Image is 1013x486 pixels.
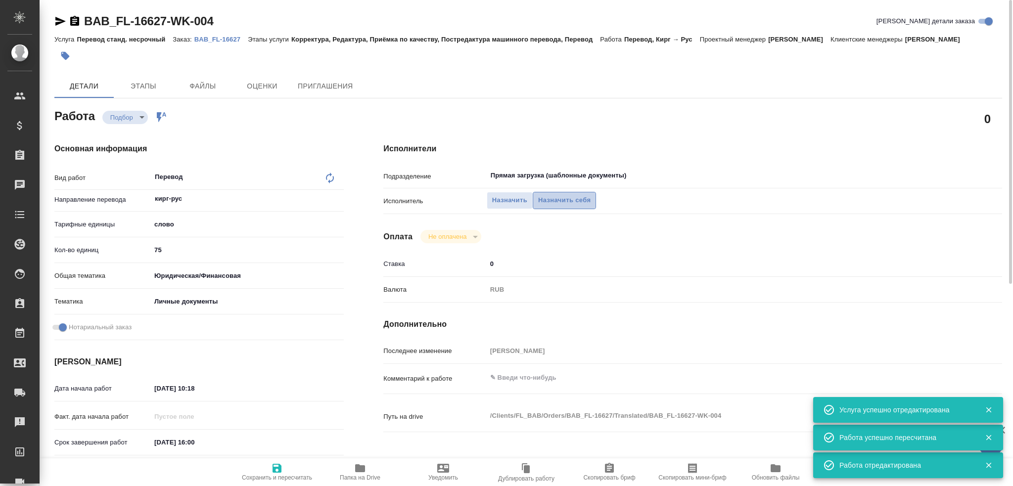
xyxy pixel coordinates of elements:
button: Закрыть [978,461,999,470]
a: BAB_FL-16627-WK-004 [84,14,214,28]
span: Детали [60,80,108,92]
h2: 0 [984,110,991,127]
input: ✎ Введи что-нибудь [151,243,344,257]
div: Подбор [420,230,481,243]
span: Этапы [120,80,167,92]
button: Скопировать мини-бриф [651,458,734,486]
button: Добавить тэг [54,45,76,67]
span: Скопировать бриф [583,474,635,481]
p: Комментарий к работе [383,374,486,384]
p: Этапы услуги [248,36,291,43]
textarea: /Clients/FL_BAB/Orders/BAB_FL-16627/Translated/BAB_FL-16627-WK-004 [487,407,951,424]
button: Дублировать работу [485,458,568,486]
h4: Исполнители [383,143,1002,155]
span: Файлы [179,80,227,92]
button: Закрыть [978,405,999,414]
span: Скопировать мини-бриф [658,474,726,481]
p: Ставка [383,259,486,269]
div: RUB [487,281,951,298]
p: Общая тематика [54,271,151,281]
p: Дата начала работ [54,384,151,394]
p: Подразделение [383,172,486,181]
button: Закрыть [978,433,999,442]
span: Нотариальный заказ [69,322,132,332]
button: Назначить себя [533,192,596,209]
p: Направление перевода [54,195,151,205]
h4: Дополнительно [383,318,1002,330]
p: Валюта [383,285,486,295]
p: Факт. дата начала работ [54,412,151,422]
h4: Основная информация [54,143,344,155]
div: Работа успешно пересчитана [839,433,970,442]
input: Пустое поле [151,409,237,424]
input: ✎ Введи что-нибудь [487,257,951,271]
p: Корректура, Редактура, Приёмка по качеству, Постредактура машинного перевода, Перевод [291,36,600,43]
p: Клиентские менеджеры [830,36,905,43]
span: Назначить [492,195,527,206]
button: Open [945,175,947,177]
span: Папка на Drive [340,474,380,481]
div: Юридическая/Финансовая [151,267,344,284]
button: Скопировать ссылку для ЯМессенджера [54,15,66,27]
button: Скопировать ссылку [69,15,81,27]
h2: Работа [54,106,95,124]
p: Перевод, Кирг → Рус [624,36,700,43]
span: Оценки [238,80,286,92]
button: Подбор [107,113,136,122]
span: Назначить себя [538,195,591,206]
div: Личные документы [151,293,344,310]
p: Вид работ [54,173,151,183]
span: Сохранить и пересчитать [242,474,312,481]
p: Исполнитель [383,196,486,206]
div: слово [151,216,344,233]
input: ✎ Введи что-нибудь [151,435,237,449]
button: Папка на Drive [319,458,402,486]
p: Последнее изменение [383,346,486,356]
button: Скопировать бриф [568,458,651,486]
div: Подбор [102,111,148,124]
div: Работа отредактирована [839,460,970,470]
p: Перевод станд. несрочный [77,36,173,43]
p: Тарифные единицы [54,220,151,229]
button: Open [338,198,340,200]
h4: [PERSON_NAME] [54,356,344,368]
p: [PERSON_NAME] [905,36,967,43]
p: BAB_FL-16627 [194,36,248,43]
input: Пустое поле [487,344,951,358]
p: Путь на drive [383,412,486,422]
p: Проектный менеджер [700,36,768,43]
p: Работа [600,36,624,43]
span: Дублировать работу [498,475,554,482]
span: Обновить файлы [752,474,800,481]
button: Назначить [487,192,533,209]
button: Уведомить [402,458,485,486]
div: Услуга успешно отредактирована [839,405,970,415]
span: [PERSON_NAME] детали заказа [876,16,975,26]
p: Тематика [54,297,151,307]
button: Не оплачена [425,232,469,241]
span: Приглашения [298,80,353,92]
p: [PERSON_NAME] [768,36,830,43]
p: Срок завершения работ [54,438,151,447]
p: Услуга [54,36,77,43]
button: Обновить файлы [734,458,817,486]
input: ✎ Введи что-нибудь [151,381,237,396]
button: Сохранить и пересчитать [235,458,319,486]
p: Заказ: [173,36,194,43]
p: Кол-во единиц [54,245,151,255]
span: Уведомить [428,474,458,481]
a: BAB_FL-16627 [194,35,248,43]
h4: Оплата [383,231,413,243]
